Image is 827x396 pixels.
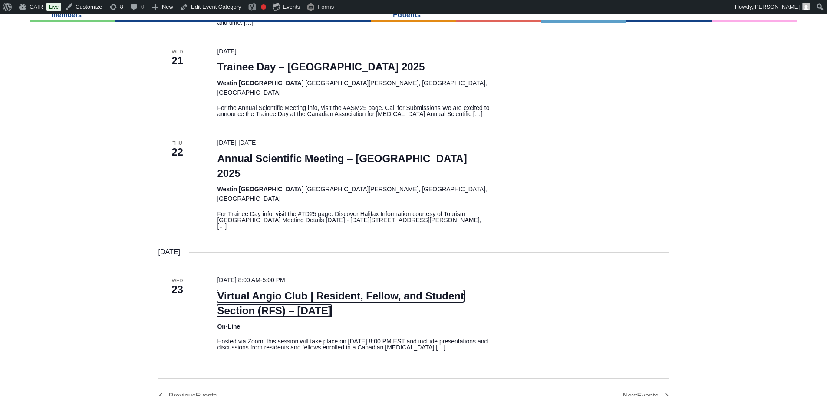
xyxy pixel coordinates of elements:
[158,145,197,160] span: 22
[158,53,197,68] span: 21
[261,4,266,10] div: Focus keyphrase not set
[217,211,491,229] p: For Trainee Day info, visit the #TD25 page. Discover Halifax Information courtesy of Tourism [GEO...
[217,139,257,146] time: -
[217,186,303,193] span: Westin [GEOGRAPHIC_DATA]
[158,246,180,258] time: [DATE]
[217,290,464,317] a: Virtual Angio Club | Resident, Fellow, and Student Section (RFS) – [DATE]
[158,48,197,56] span: Wed
[217,61,425,73] a: Trainee Day – [GEOGRAPHIC_DATA] 2025
[217,48,236,55] span: [DATE]
[217,323,240,330] span: On-Line
[158,140,197,147] span: Thu
[46,3,61,11] a: Live
[238,139,257,146] span: [DATE]
[158,277,197,284] span: Wed
[217,338,491,350] p: Hosted via Zoom, this session will take place on [DATE] 8:00 PM EST and include presentations and...
[217,276,285,283] time: -
[217,105,491,117] p: For the Annual Scientific Meeting info, visit the #ASM25 page. Call for Submissions We are excite...
[217,80,487,97] span: [GEOGRAPHIC_DATA][PERSON_NAME], [GEOGRAPHIC_DATA], [GEOGRAPHIC_DATA]
[217,153,467,180] a: Annual Scientific Meeting – [GEOGRAPHIC_DATA] 2025
[217,7,491,26] p: For the Annual Scientific Meeting info, visit the #ASM25 page. For Trainee Day info, visit the #T...
[217,276,260,283] span: [DATE] 8:00 AM
[753,3,800,10] span: [PERSON_NAME]
[217,80,303,87] span: Westin [GEOGRAPHIC_DATA]
[217,139,236,146] span: [DATE]
[263,276,285,283] span: 5:00 PM
[158,282,197,297] span: 23
[217,186,487,203] span: [GEOGRAPHIC_DATA][PERSON_NAME], [GEOGRAPHIC_DATA], [GEOGRAPHIC_DATA]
